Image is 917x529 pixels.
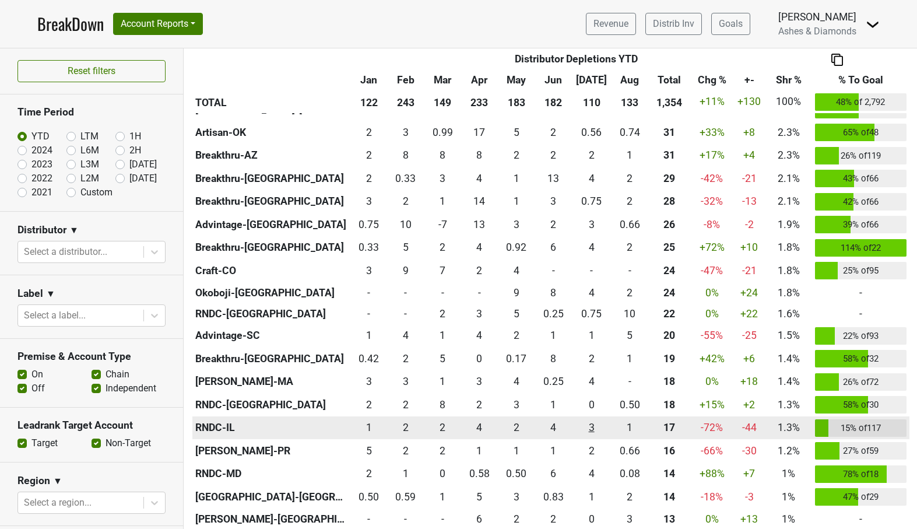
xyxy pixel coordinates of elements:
div: - [614,263,645,278]
th: Advintage-SC [192,324,350,348]
th: 18.583 [648,347,690,370]
th: Jul: activate to sort column ascending [572,69,612,90]
div: 22 [651,306,687,321]
div: - [574,263,608,278]
td: 2 [350,167,387,190]
div: 4 [390,328,421,343]
td: 100% [765,90,812,114]
div: 26 [651,217,687,232]
div: 2 [501,328,532,343]
label: [DATE] [129,157,157,171]
td: 0.167 [498,347,535,370]
div: 0.92 [501,240,532,255]
div: 1 [353,328,385,343]
h3: Time Period [17,106,166,118]
div: 0.75 [353,217,385,232]
div: -13 [736,194,762,209]
th: Breakthru-AZ [192,144,350,167]
th: 243 [387,90,424,114]
td: 4 [572,167,612,190]
div: 5 [614,328,645,343]
td: 0 [461,347,498,370]
div: - [353,306,385,321]
td: -32 % [690,190,734,213]
td: 3.336 [461,303,498,324]
th: 21.757 [648,303,690,324]
div: 4 [464,328,496,343]
div: 2 [464,263,496,278]
th: &nbsp;: activate to sort column ascending [192,69,350,90]
div: 3 [537,194,569,209]
div: 28 [651,194,687,209]
div: 2 [574,148,608,163]
td: 7.5 [387,144,424,167]
div: 3 [427,171,458,186]
td: 0.917 [498,236,535,260]
td: 0 [350,303,387,324]
label: Non-Target [106,436,151,450]
th: Jun: activate to sort column ascending [535,69,571,90]
div: 3 [574,217,608,232]
div: 0.99 [427,125,458,140]
div: 2 [614,240,645,255]
label: Chain [106,367,129,381]
div: 4 [464,171,496,186]
span: ▼ [46,287,55,301]
td: 3.92 [387,324,424,348]
td: 2 [498,144,535,167]
th: 149 [424,90,461,114]
div: 5 [501,125,532,140]
h3: Label [17,288,43,300]
div: 2 [501,148,532,163]
td: 0.416 [350,347,387,370]
label: Custom [80,185,113,199]
div: - [537,263,569,278]
td: 0 [535,259,571,282]
td: 12.92 [461,213,498,236]
td: 2.1% [765,190,812,213]
td: 0.753 [572,190,612,213]
div: 1 [501,171,532,186]
div: 9 [501,285,532,300]
td: 8.917 [387,259,424,282]
td: 2.41 [498,324,535,348]
th: Total: activate to sort column ascending [648,69,690,90]
td: -47 % [690,259,734,282]
td: 2.1% [765,167,812,190]
td: 4.917 [498,303,535,324]
label: Target [31,436,58,450]
div: -2 [736,217,762,232]
div: 0.75 [574,194,608,209]
div: 2 [537,148,569,163]
td: 6.419 [535,236,571,260]
span: ▼ [69,223,79,237]
td: 1.5 [572,144,612,167]
th: 182 [535,90,571,114]
a: Goals [711,13,750,35]
div: - [464,285,496,300]
div: 20 [651,328,687,343]
td: 2 [612,167,648,190]
td: 1.33 [572,324,612,348]
td: 0 [612,259,648,282]
span: Ashes & Diamonds [778,26,856,37]
div: 5 [390,240,421,255]
div: +10 [736,240,762,255]
label: L3M [80,157,99,171]
label: L6M [80,143,99,157]
th: Breakthru-[GEOGRAPHIC_DATA] [192,347,350,370]
div: - [427,285,458,300]
td: 3.75 [461,324,498,348]
td: 2.25 [424,303,461,324]
td: 6.75 [424,259,461,282]
td: 3.5 [498,259,535,282]
div: 3 [353,194,385,209]
td: 1.167 [612,144,648,167]
td: 2.59 [387,121,424,144]
td: +42 % [690,347,734,370]
td: - [812,282,909,303]
td: 4.335 [572,236,612,260]
div: 1 [427,328,458,343]
td: 10.42 [387,213,424,236]
div: 10 [390,217,421,232]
